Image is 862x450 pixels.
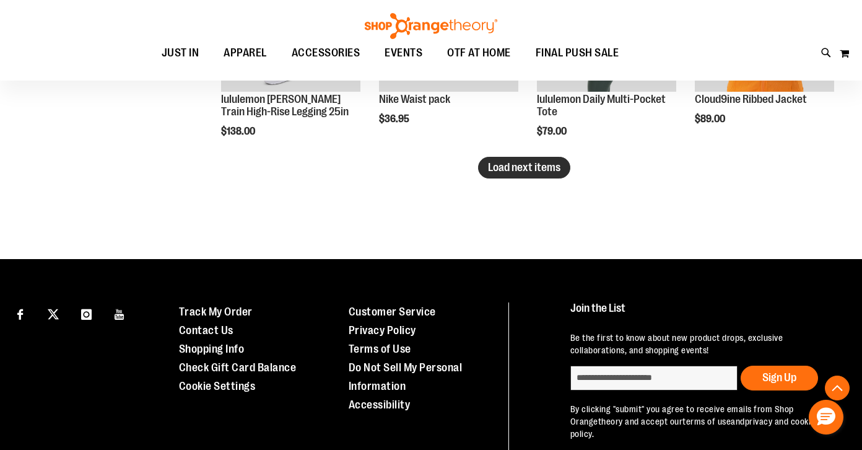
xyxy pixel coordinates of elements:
button: Hello, have a question? Let’s chat. [809,400,843,435]
span: JUST IN [162,39,199,67]
button: Back To Top [825,376,850,400]
a: Shopping Info [179,343,245,355]
a: EVENTS [372,39,435,68]
p: By clicking "submit" you agree to receive emails from Shop Orangetheory and accept our and [570,403,839,440]
a: Terms of Use [349,343,411,355]
button: Sign Up [741,366,818,390]
span: EVENTS [385,39,422,67]
a: APPAREL [211,39,279,67]
a: Visit our Facebook page [9,302,31,324]
span: $138.00 [221,126,257,137]
button: Load next items [478,157,570,179]
span: APPAREL [224,39,267,67]
a: FINAL PUSH SALE [523,39,632,68]
a: Visit our X page [43,302,64,324]
span: $89.00 [695,113,727,125]
a: Contact Us [179,324,233,337]
a: Privacy Policy [349,324,416,337]
a: Visit our Instagram page [76,302,97,324]
img: Twitter [48,309,59,320]
span: OTF AT HOME [447,39,511,67]
img: Shop Orangetheory [363,13,499,39]
a: Check Gift Card Balance [179,361,297,374]
a: Cookie Settings [179,380,256,392]
a: Nike Waist pack [379,93,450,105]
a: Visit our Youtube page [109,302,131,324]
a: ACCESSORIES [279,39,373,68]
a: Track My Order [179,306,253,318]
a: terms of use [682,417,731,426]
input: enter email [570,366,738,390]
span: Sign Up [762,371,796,384]
a: Accessibility [349,399,411,411]
p: Be the first to know about new product drops, exclusive collaborations, and shopping events! [570,332,839,356]
h4: Join the List [570,302,839,325]
span: FINAL PUSH SALE [536,39,619,67]
a: Cloud9ine Ribbed Jacket [695,93,807,105]
span: ACCESSORIES [292,39,360,67]
a: JUST IN [149,39,212,68]
a: Do Not Sell My Personal Information [349,361,463,392]
a: lululemon Daily Multi-Pocket Tote [537,93,666,118]
span: Load next items [488,161,560,174]
a: lululemon [PERSON_NAME] Train High-Rise Legging 25in [221,93,349,118]
a: Customer Service [349,306,436,318]
span: $79.00 [537,126,568,137]
a: privacy and cookie policy. [570,417,816,439]
span: $36.95 [379,113,411,125]
a: OTF AT HOME [435,39,523,68]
